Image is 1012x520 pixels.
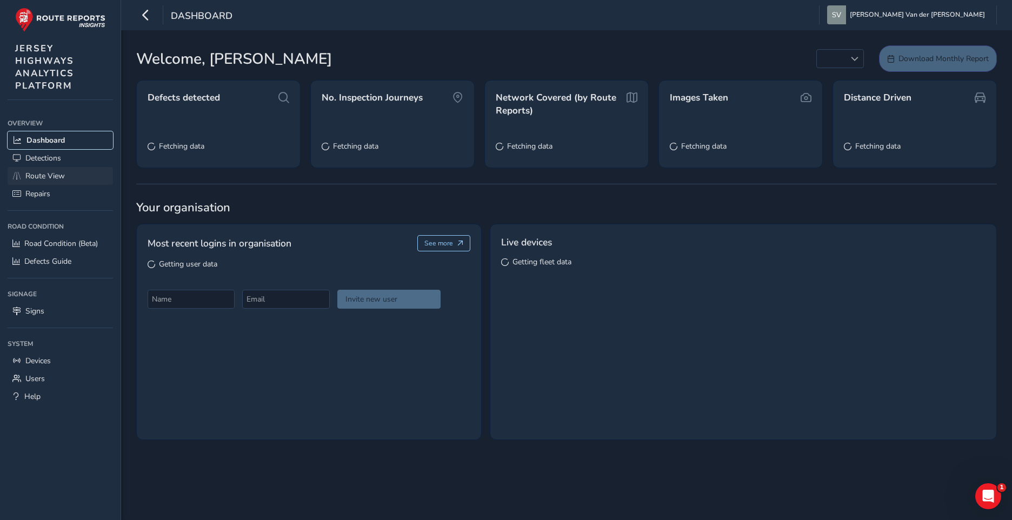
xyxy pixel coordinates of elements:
[8,115,113,131] div: Overview
[26,135,65,145] span: Dashboard
[8,131,113,149] a: Dashboard
[15,8,105,32] img: rr logo
[25,306,44,316] span: Signs
[148,236,291,250] span: Most recent logins in organisation
[8,218,113,235] div: Road Condition
[8,167,113,185] a: Route View
[512,257,571,267] span: Getting fleet data
[417,235,471,251] button: See more
[136,199,997,216] span: Your organisation
[15,42,74,92] span: JERSEY HIGHWAYS ANALYTICS PLATFORM
[8,302,113,320] a: Signs
[855,141,901,151] span: Fetching data
[8,388,113,405] a: Help
[850,5,985,24] span: [PERSON_NAME] Van der [PERSON_NAME]
[496,91,623,117] span: Network Covered (by Route Reports)
[670,91,728,104] span: Images Taken
[24,256,71,266] span: Defects Guide
[24,238,98,249] span: Road Condition (Beta)
[242,290,329,309] input: Email
[8,185,113,203] a: Repairs
[827,5,989,24] button: [PERSON_NAME] Van der [PERSON_NAME]
[827,5,846,24] img: diamond-layout
[171,9,232,24] span: Dashboard
[322,91,423,104] span: No. Inspection Journeys
[333,141,378,151] span: Fetching data
[148,91,220,104] span: Defects detected
[25,171,65,181] span: Route View
[844,91,911,104] span: Distance Driven
[997,483,1006,492] span: 1
[8,352,113,370] a: Devices
[25,153,61,163] span: Detections
[424,239,453,248] span: See more
[8,370,113,388] a: Users
[8,235,113,252] a: Road Condition (Beta)
[24,391,41,402] span: Help
[159,141,204,151] span: Fetching data
[8,149,113,167] a: Detections
[25,356,51,366] span: Devices
[25,189,50,199] span: Repairs
[8,286,113,302] div: Signage
[136,48,332,70] span: Welcome, [PERSON_NAME]
[159,259,217,269] span: Getting user data
[8,336,113,352] div: System
[975,483,1001,509] iframe: Intercom live chat
[25,374,45,384] span: Users
[681,141,727,151] span: Fetching data
[148,290,235,309] input: Name
[507,141,552,151] span: Fetching data
[501,235,552,249] span: Live devices
[8,252,113,270] a: Defects Guide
